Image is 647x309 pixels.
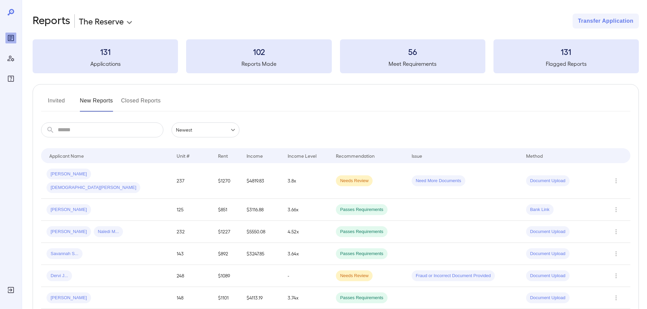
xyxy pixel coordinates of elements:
[218,152,229,160] div: Rent
[186,46,331,57] h3: 102
[171,287,213,309] td: 148
[340,46,485,57] h3: 56
[241,163,283,199] td: $4819.83
[241,243,283,265] td: $3247.85
[336,152,375,160] div: Recommendation
[79,16,124,26] p: The Reserve
[41,95,72,112] button: Invited
[336,207,387,213] span: Passes Requirements
[526,251,570,257] span: Document Upload
[336,251,387,257] span: Passes Requirements
[282,199,330,221] td: 3.66x
[336,229,387,235] span: Passes Requirements
[121,95,161,112] button: Closed Reports
[47,251,83,257] span: Savannah S...
[493,46,639,57] h3: 131
[611,226,622,237] button: Row Actions
[247,152,263,160] div: Income
[241,287,283,309] td: $4113.19
[526,207,554,213] span: Bank Link
[47,273,72,279] span: Dervi J...
[171,199,213,221] td: 125
[171,243,213,265] td: 143
[47,295,91,301] span: [PERSON_NAME]
[412,178,465,184] span: Need More Documents
[47,171,91,177] span: [PERSON_NAME]
[241,221,283,243] td: $5550.08
[171,221,213,243] td: 232
[282,265,330,287] td: -
[611,248,622,259] button: Row Actions
[526,229,570,235] span: Document Upload
[412,152,423,160] div: Issue
[5,285,16,295] div: Log Out
[5,33,16,43] div: Reports
[336,178,373,184] span: Needs Review
[611,175,622,186] button: Row Actions
[47,229,91,235] span: [PERSON_NAME]
[94,229,123,235] span: Naledi M...
[33,60,178,68] h5: Applications
[336,273,373,279] span: Needs Review
[47,207,91,213] span: [PERSON_NAME]
[213,199,241,221] td: $851
[526,295,570,301] span: Document Upload
[33,14,70,28] h2: Reports
[213,243,241,265] td: $892
[33,39,639,73] summary: 131Applications102Reports Made56Meet Requirements131Flagged Reports
[282,221,330,243] td: 4.52x
[80,95,113,112] button: New Reports
[336,295,387,301] span: Passes Requirements
[611,204,622,215] button: Row Actions
[493,60,639,68] h5: Flagged Reports
[241,199,283,221] td: $3116.88
[573,14,639,28] button: Transfer Application
[171,265,213,287] td: 248
[213,287,241,309] td: $1101
[33,46,178,57] h3: 131
[282,243,330,265] td: 3.64x
[526,273,570,279] span: Document Upload
[282,287,330,309] td: 3.74x
[177,152,190,160] div: Unit #
[526,152,543,160] div: Method
[288,152,317,160] div: Income Level
[5,53,16,64] div: Manage Users
[611,292,622,303] button: Row Actions
[171,163,213,199] td: 237
[340,60,485,68] h5: Meet Requirements
[282,163,330,199] td: 3.8x
[213,221,241,243] td: $1227
[47,185,140,191] span: [DEMOGRAPHIC_DATA][PERSON_NAME]
[526,178,570,184] span: Document Upload
[412,273,495,279] span: Fraud or Incorrect Document Provided
[49,152,84,160] div: Applicant Name
[611,270,622,281] button: Row Actions
[5,73,16,84] div: FAQ
[213,163,241,199] td: $1270
[186,60,331,68] h5: Reports Made
[172,122,239,137] div: Newest
[213,265,241,287] td: $1089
